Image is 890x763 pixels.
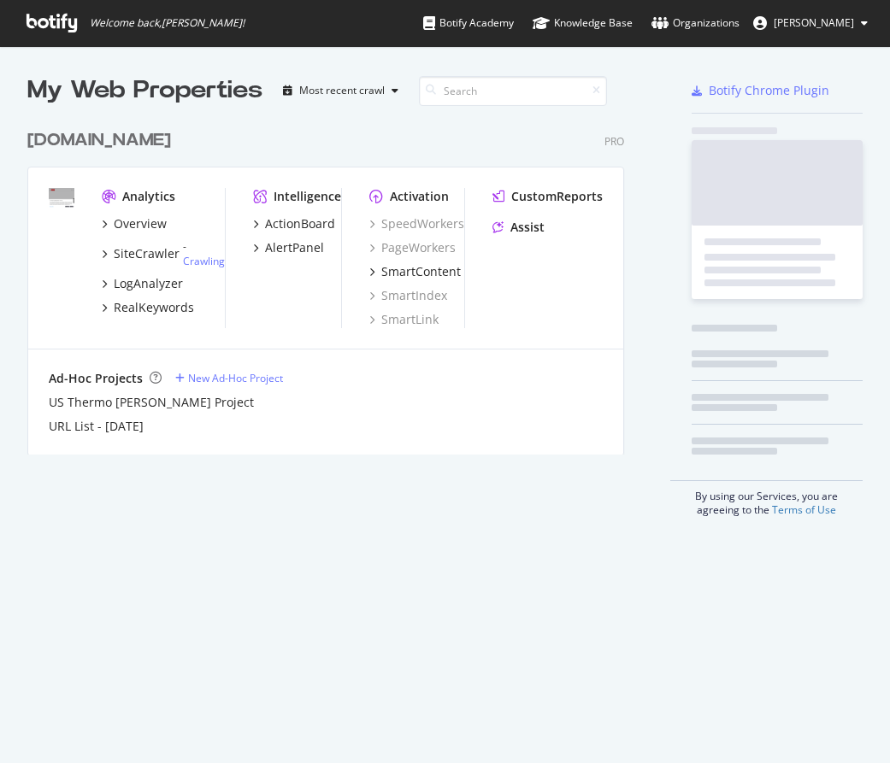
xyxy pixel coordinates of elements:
a: New Ad-Hoc Project [175,371,283,385]
input: Search [419,76,607,106]
div: New Ad-Hoc Project [188,371,283,385]
div: Pro [604,134,624,149]
a: LogAnalyzer [102,275,183,292]
a: Botify Chrome Plugin [692,82,829,99]
a: Terms of Use [772,502,836,517]
div: By using our Services, you are agreeing to the [670,480,863,517]
div: Ad-Hoc Projects [49,370,143,387]
a: SmartIndex [369,287,447,304]
div: Most recent crawl [299,85,385,96]
a: PageWorkers [369,239,456,256]
button: [PERSON_NAME] [740,9,881,37]
div: Overview [114,215,167,232]
a: SiteCrawler- Crawling [102,239,225,268]
div: SmartContent [381,263,461,280]
div: Activation [390,188,449,205]
div: Analytics [122,188,175,205]
div: Knowledge Base [533,15,633,32]
a: SmartLink [369,311,439,328]
a: US Thermo [PERSON_NAME] Project [49,394,254,411]
a: SmartContent [369,263,461,280]
div: ActionBoard [265,215,335,232]
a: Overview [102,215,167,232]
div: Botify Academy [423,15,514,32]
img: thermofisher.com [49,188,74,208]
a: AlertPanel [253,239,324,256]
div: Botify Chrome Plugin [709,82,829,99]
div: AlertPanel [265,239,324,256]
a: URL List - [DATE] [49,418,144,435]
div: SiteCrawler [114,245,180,262]
div: My Web Properties [27,73,262,108]
span: Welcome back, [PERSON_NAME] ! [90,16,245,30]
div: Assist [510,219,545,236]
div: [DOMAIN_NAME] [27,128,171,153]
a: Crawling [183,254,225,268]
div: LogAnalyzer [114,275,183,292]
div: Intelligence [274,188,341,205]
span: Genna Carbone [774,15,854,30]
div: grid [27,108,638,455]
div: RealKeywords [114,299,194,316]
div: Organizations [651,15,740,32]
a: ActionBoard [253,215,335,232]
a: CustomReports [492,188,603,205]
a: [DOMAIN_NAME] [27,128,178,153]
div: CustomReports [511,188,603,205]
a: Assist [492,219,545,236]
a: SpeedWorkers [369,215,464,232]
button: Most recent crawl [276,77,405,104]
a: RealKeywords [102,299,194,316]
div: - [183,239,225,268]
